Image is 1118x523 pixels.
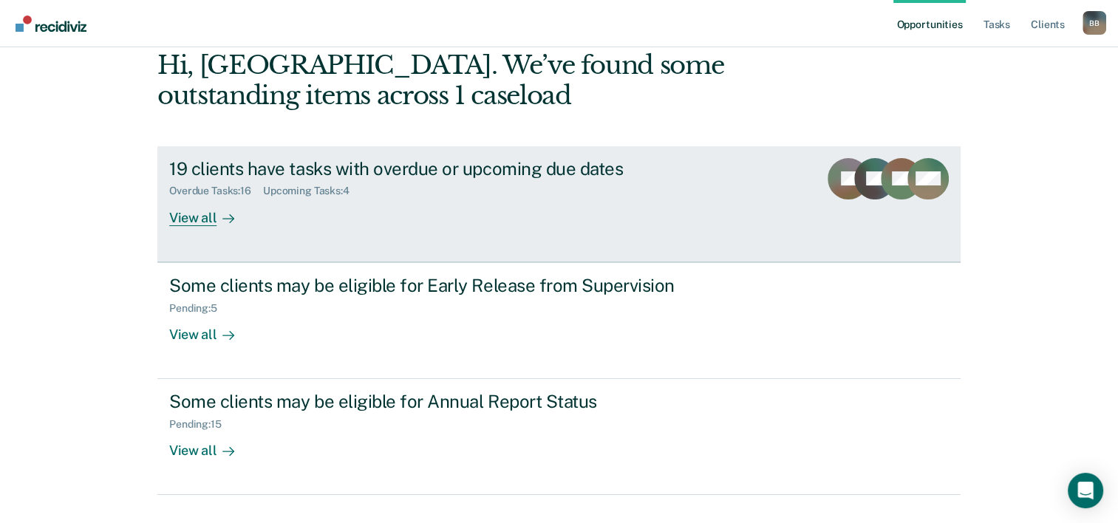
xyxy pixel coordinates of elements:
div: 19 clients have tasks with overdue or upcoming due dates [169,158,688,180]
img: Recidiviz [16,16,86,32]
div: View all [169,431,252,459]
div: View all [169,314,252,343]
div: Some clients may be eligible for Annual Report Status [169,391,688,412]
div: Hi, [GEOGRAPHIC_DATA]. We’ve found some outstanding items across 1 caseload [157,50,800,111]
div: Open Intercom Messenger [1068,473,1103,508]
div: View all [169,197,252,226]
div: Upcoming Tasks : 4 [263,185,361,197]
div: Overdue Tasks : 16 [169,185,263,197]
a: 19 clients have tasks with overdue or upcoming due datesOverdue Tasks:16Upcoming Tasks:4View all [157,146,961,262]
div: Pending : 15 [169,418,234,431]
button: Profile dropdown button [1083,11,1106,35]
div: Pending : 5 [169,302,229,315]
a: Some clients may be eligible for Early Release from SupervisionPending:5View all [157,262,961,379]
div: B B [1083,11,1106,35]
a: Some clients may be eligible for Annual Report StatusPending:15View all [157,379,961,495]
div: Some clients may be eligible for Early Release from Supervision [169,275,688,296]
